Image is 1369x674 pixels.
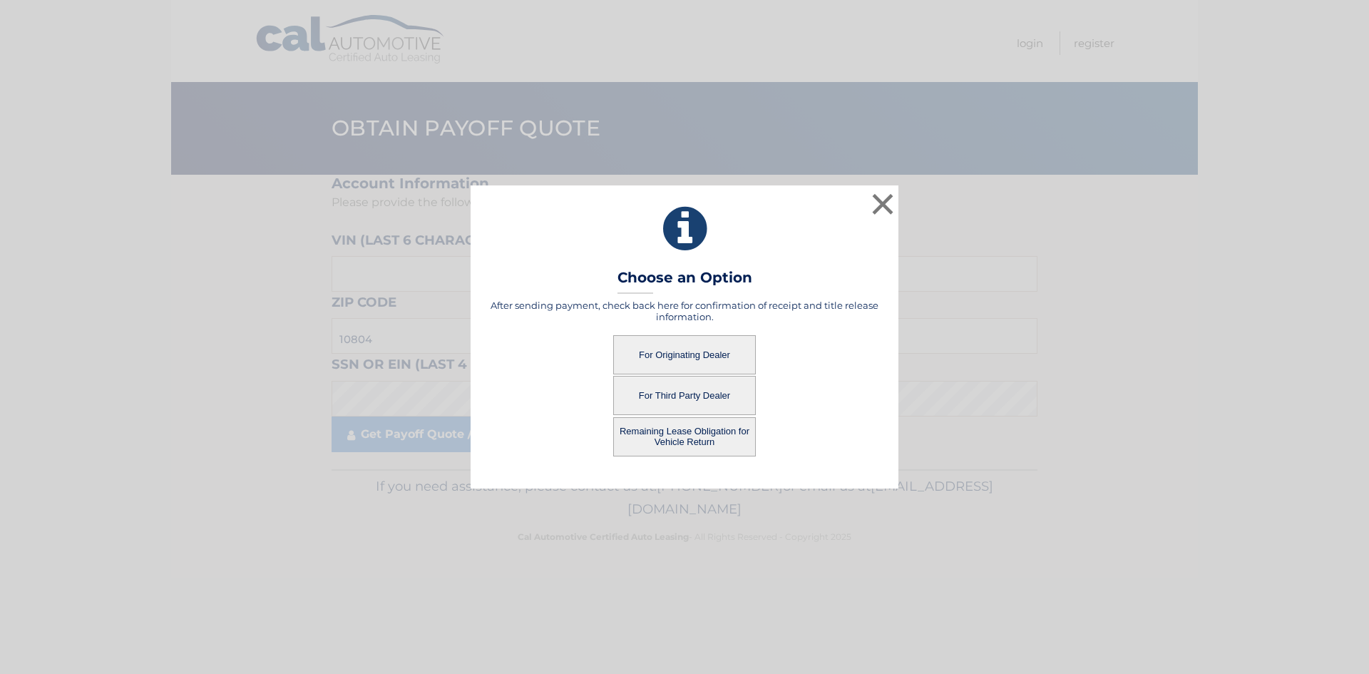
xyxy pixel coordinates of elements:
[868,190,897,218] button: ×
[613,376,756,415] button: For Third Party Dealer
[488,300,881,322] h5: After sending payment, check back here for confirmation of receipt and title release information.
[613,335,756,374] button: For Originating Dealer
[617,269,752,294] h3: Choose an Option
[613,417,756,456] button: Remaining Lease Obligation for Vehicle Return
